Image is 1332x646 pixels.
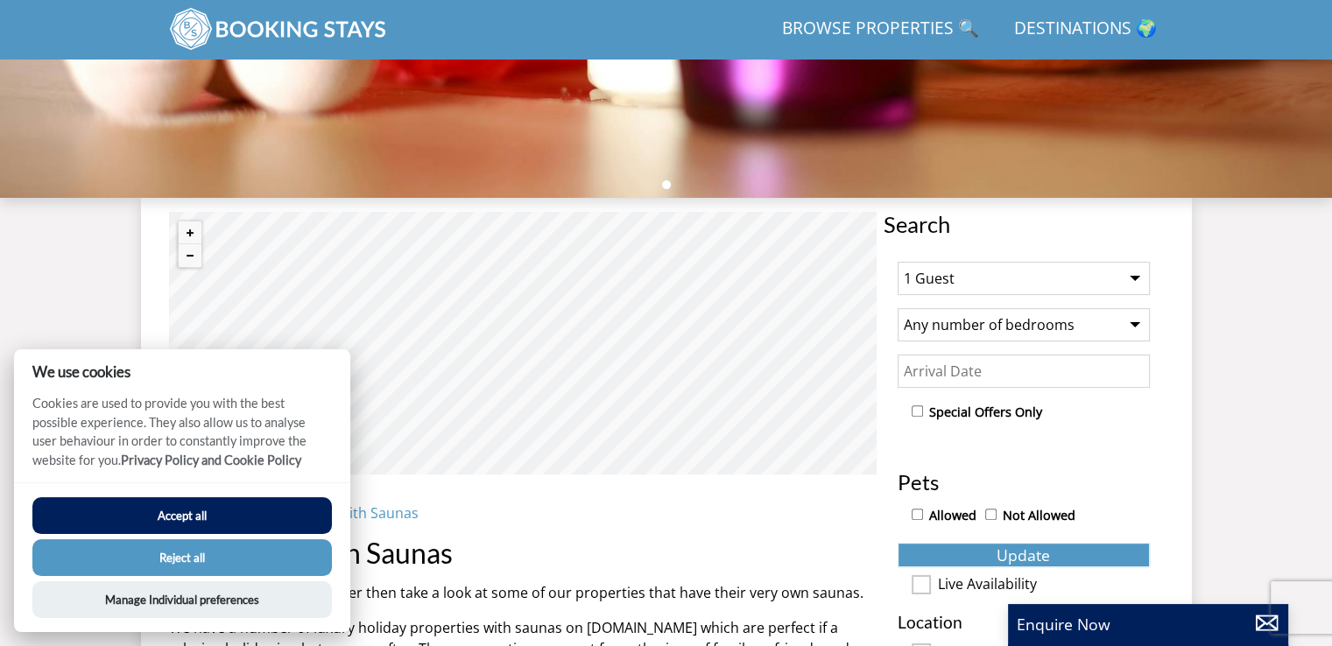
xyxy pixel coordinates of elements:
[14,394,350,482] p: Cookies are used to provide you with the best possible experience. They also allow us to analyse ...
[898,543,1150,567] button: Update
[169,537,877,568] h1: Properties with Saunas
[884,212,1164,236] span: Search
[169,582,877,603] p: If it’s luxury that you are after then take a look at some of our properties that have their very...
[1003,506,1075,525] label: Not Allowed
[1007,10,1164,49] a: Destinations 🌍
[1017,613,1279,635] p: Enquire Now
[929,506,976,525] label: Allowed
[179,244,201,267] button: Zoom out
[121,453,301,467] a: Privacy Policy and Cookie Policy
[169,212,877,474] canvas: Map
[898,355,1150,388] input: Arrival Date
[169,7,388,51] img: BookingStays
[32,581,332,618] button: Manage Individual preferences
[898,471,1150,494] h3: Pets
[929,403,1042,422] label: Special Offers Only
[898,613,1150,631] h3: Location
[32,497,332,534] button: Accept all
[14,363,350,380] h2: We use cookies
[775,10,986,49] a: Browse Properties 🔍
[179,221,201,244] button: Zoom in
[32,539,332,576] button: Reject all
[997,544,1050,565] span: Update
[938,576,1150,595] label: Live Availability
